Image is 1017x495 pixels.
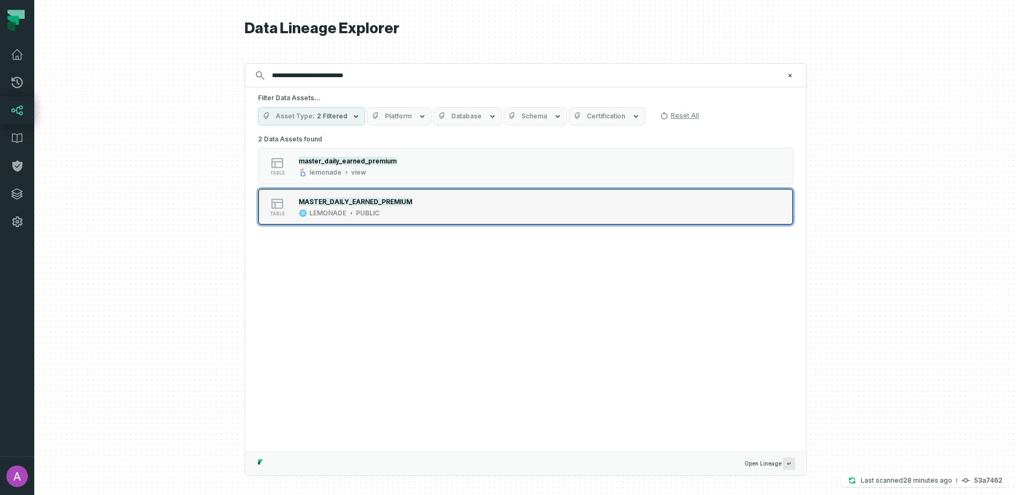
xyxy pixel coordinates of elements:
button: Schema [504,107,567,125]
span: Certification [587,112,625,121]
span: Open Lineage [745,457,795,470]
button: Clear search query [785,70,795,81]
button: Platform [367,107,431,125]
div: 2 Data Assets found [258,132,793,239]
button: Asset Type2 Filtered [258,107,365,125]
span: Asset Type [276,112,315,121]
button: Certification [569,107,645,125]
p: Last scanned [861,475,952,486]
span: Schema [521,112,547,121]
div: view [351,168,366,177]
div: Suggestions [245,132,806,452]
span: table [270,170,285,176]
div: lemonade [309,168,341,177]
div: LEMONADE [309,209,346,217]
span: Database [451,112,482,121]
span: Platform [385,112,412,121]
button: tablelemonadeview [258,148,793,184]
button: Database [434,107,502,125]
relative-time: Sep 12, 2025, 10:19 AM EDT [903,476,952,484]
span: table [270,211,285,216]
h5: Filter Data Assets... [258,94,793,102]
mark: MASTER_DAILY_EARNED_PREMIUM [299,198,412,206]
h4: 53a7462 [974,477,1003,484]
button: Last scanned[DATE] 10:19:43 AM53a7462 [841,474,1009,487]
div: PUBLIC [356,209,380,217]
button: tableLEMONADEPUBLIC [258,189,793,225]
span: Press ↵ to add a new Data Asset to the graph [783,457,795,470]
img: avatar of Alex Bohn [6,466,28,487]
span: 2 Filtered [317,112,347,121]
h1: Data Lineage Explorer [245,19,807,38]
mark: master_daily_earned_premium [299,157,397,165]
button: Reset All [656,107,703,124]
